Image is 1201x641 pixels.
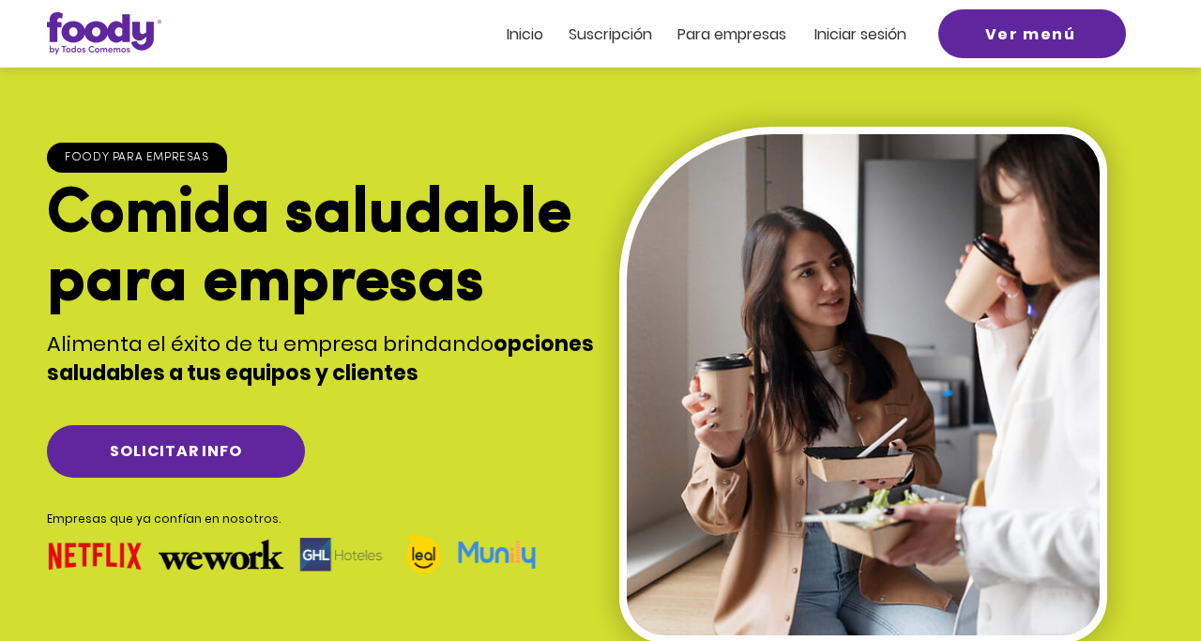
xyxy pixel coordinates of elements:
span: Suscripción [569,23,652,45]
span: Pa [677,23,695,45]
span: ra empresas [695,23,786,45]
span: opciones saludables a tus equipos y clientes [47,329,594,388]
span: Foody para empresas [65,152,208,163]
span: Iniciar sesión [814,23,906,45]
span: Comida saludable para empresas [47,184,571,315]
a: SOLICITAR INFO [47,425,305,478]
img: logos.png [47,532,538,577]
a: Ver menú [938,9,1126,58]
button: Foody para empresas [47,143,227,173]
span: Inicio [507,23,543,45]
a: Inicio [507,26,543,42]
span: Alimenta el éxito de tu empresa brindando [47,329,494,359]
img: gente-divirtiendose-su-tiempo-descanso (1).jpg [627,134,1100,635]
img: Logo_Foody V2.0.0 (3).png [47,12,161,54]
span: Empresas que ya confían en nosotros. [47,511,281,527]
iframe: Messagebird Livechat Widget [1092,532,1182,622]
a: Suscripción [569,26,652,42]
a: Para empresas [677,26,786,42]
span: SOLICITAR INFO [110,439,241,463]
span: Ver menú [985,23,1076,46]
a: Iniciar sesión [814,26,906,42]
